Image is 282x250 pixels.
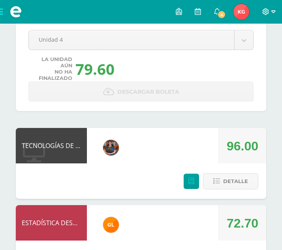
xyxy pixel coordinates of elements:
[227,206,258,241] div: 72.70
[16,128,87,163] div: TECNOLOGÍAS DE LA INFORMACIÓN Y LA COMUNICACIÓN 5
[29,30,253,50] a: Unidad 4
[117,82,179,102] span: Descargar boleta
[75,59,115,79] div: 79.60
[16,205,87,241] div: ESTADÍSTICA DESCRIPTIVA
[103,140,119,156] img: 60a759e8b02ec95d430434cf0c0a55c7.png
[227,128,258,164] div: 96.00
[32,56,72,81] span: La unidad aún no ha finalizado
[223,174,248,189] span: Detalle
[203,173,258,189] button: Detalle
[39,30,224,49] span: Unidad 4
[233,4,249,20] img: 007a7e1cf9a8fe462f1ec32384fd10df.png
[217,10,226,19] span: 4
[103,217,119,233] img: 7115e4ef1502d82e30f2a52f7cb22b3f.png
